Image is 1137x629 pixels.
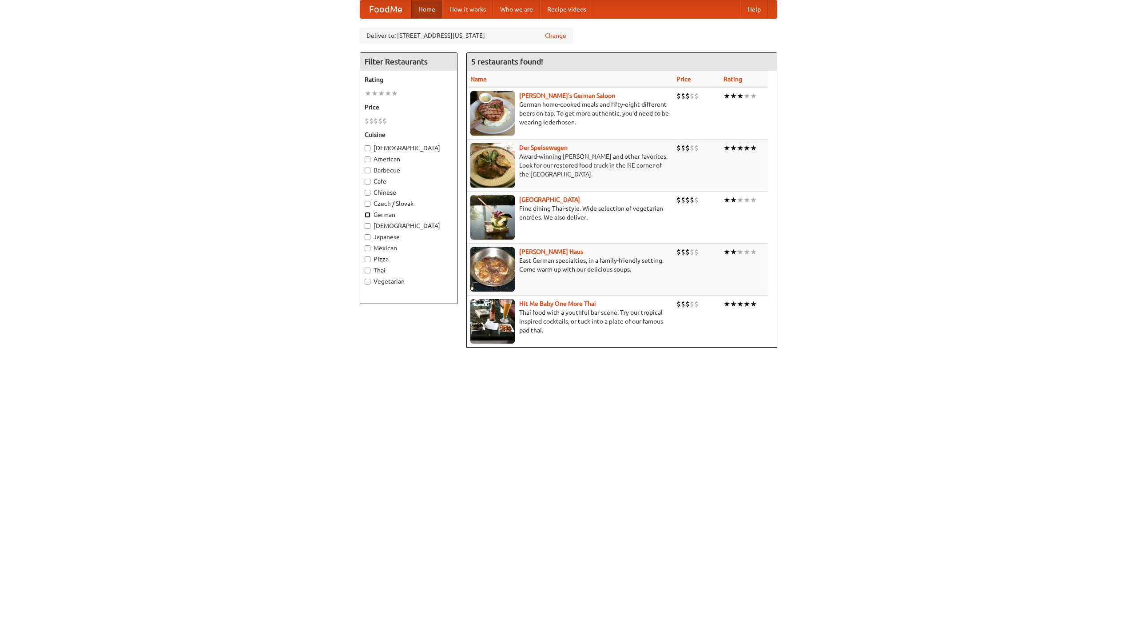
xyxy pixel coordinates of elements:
li: ★ [365,88,371,98]
input: Thai [365,268,370,273]
label: Cafe [365,177,453,186]
li: $ [685,91,690,101]
li: $ [382,116,387,126]
li: ★ [737,91,743,101]
li: ★ [743,91,750,101]
li: ★ [391,88,398,98]
li: ★ [371,88,378,98]
input: Czech / Slovak [365,201,370,207]
a: FoodMe [360,0,411,18]
li: ★ [737,247,743,257]
li: $ [365,116,369,126]
label: Japanese [365,232,453,241]
input: Chinese [365,190,370,196]
li: $ [681,143,685,153]
input: Japanese [365,234,370,240]
a: Hit Me Baby One More Thai [519,300,596,307]
li: $ [690,299,694,309]
label: Barbecue [365,166,453,175]
input: Pizza [365,256,370,262]
label: Czech / Slovak [365,199,453,208]
li: ★ [743,299,750,309]
li: $ [685,195,690,205]
p: German home-cooked meals and fifty-eight different beers on tap. To get more authentic, you'd nee... [470,100,669,127]
li: $ [676,299,681,309]
li: $ [694,247,699,257]
li: $ [681,247,685,257]
a: Change [545,31,566,40]
li: ★ [730,91,737,101]
input: Vegetarian [365,279,370,284]
a: [GEOGRAPHIC_DATA] [519,196,580,203]
li: $ [374,116,378,126]
h5: Cuisine [365,130,453,139]
li: $ [685,247,690,257]
label: Chinese [365,188,453,197]
img: kohlhaus.jpg [470,247,515,292]
li: ★ [385,88,391,98]
li: ★ [737,299,743,309]
ng-pluralize: 5 restaurants found! [471,57,543,66]
li: ★ [750,91,757,101]
li: ★ [730,195,737,205]
li: ★ [724,299,730,309]
li: ★ [737,143,743,153]
li: ★ [724,143,730,153]
h5: Rating [365,75,453,84]
a: Der Speisewagen [519,144,568,151]
li: $ [694,91,699,101]
li: $ [681,91,685,101]
li: $ [369,116,374,126]
a: Recipe videos [540,0,593,18]
li: ★ [724,195,730,205]
li: $ [676,247,681,257]
img: babythai.jpg [470,299,515,344]
li: ★ [724,247,730,257]
label: [DEMOGRAPHIC_DATA] [365,144,453,152]
label: [DEMOGRAPHIC_DATA] [365,221,453,230]
li: ★ [743,143,750,153]
a: [PERSON_NAME] Haus [519,248,583,255]
li: $ [694,195,699,205]
li: $ [676,143,681,153]
a: Who we are [493,0,540,18]
label: Pizza [365,255,453,264]
img: esthers.jpg [470,91,515,136]
a: Price [676,76,691,83]
input: Mexican [365,245,370,251]
input: German [365,212,370,218]
li: ★ [743,195,750,205]
li: ★ [737,195,743,205]
label: Mexican [365,244,453,252]
li: ★ [730,247,737,257]
li: $ [690,143,694,153]
a: Rating [724,76,742,83]
label: Vegetarian [365,277,453,286]
li: $ [681,299,685,309]
input: [DEMOGRAPHIC_DATA] [365,223,370,229]
a: Name [470,76,487,83]
li: ★ [730,143,737,153]
li: $ [690,91,694,101]
li: $ [690,247,694,257]
li: ★ [750,143,757,153]
li: ★ [750,247,757,257]
img: speisewagen.jpg [470,143,515,188]
li: $ [378,116,382,126]
li: ★ [743,247,750,257]
div: Deliver to: [STREET_ADDRESS][US_STATE] [360,28,573,44]
p: Award-winning [PERSON_NAME] and other favorites. Look for our restored food truck in the NE corne... [470,152,669,179]
p: Thai food with a youthful bar scene. Try our tropical inspired cocktails, or tuck into a plate of... [470,308,669,335]
p: East German specialties, in a family-friendly setting. Come warm up with our delicious soups. [470,256,669,274]
input: American [365,156,370,162]
input: [DEMOGRAPHIC_DATA] [365,145,370,151]
li: ★ [730,299,737,309]
img: satay.jpg [470,195,515,240]
a: How it works [442,0,493,18]
li: $ [694,299,699,309]
input: Barbecue [365,168,370,173]
li: ★ [378,88,385,98]
label: German [365,210,453,219]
